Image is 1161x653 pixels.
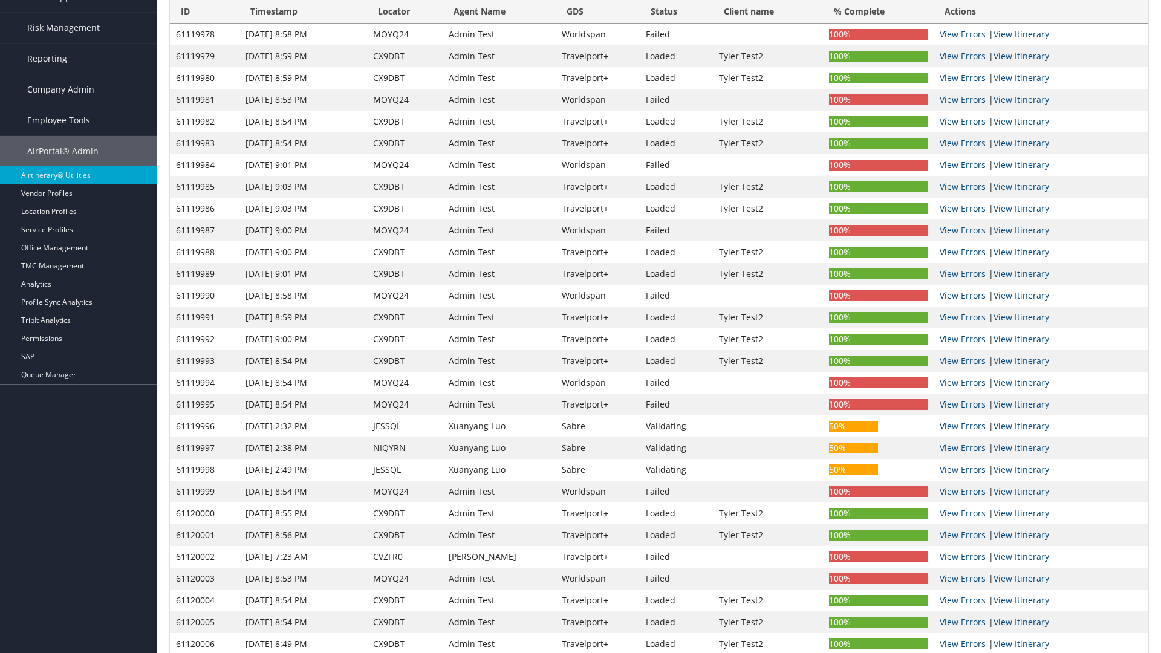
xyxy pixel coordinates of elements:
a: View errors [940,224,986,236]
td: 61119983 [170,132,239,154]
td: Travelport+ [556,263,640,285]
td: JESSQL [367,459,443,481]
td: Loaded [640,241,713,263]
td: Worldspan [556,372,640,394]
td: Tyler Test2 [713,263,823,285]
td: Admin Test [443,611,556,633]
td: 61120003 [170,568,239,590]
td: CX9DBT [367,241,443,263]
td: Failed [640,546,713,568]
td: Admin Test [443,590,556,611]
td: Failed [640,394,713,415]
td: Validating [640,437,713,459]
td: Tyler Test2 [713,350,823,372]
td: | [934,350,1148,372]
td: Loaded [640,176,713,198]
a: View Itinerary Details [994,268,1049,279]
td: Xuanyang Luo [443,415,556,437]
a: View Itinerary Details [994,507,1049,519]
a: View Itinerary Details [994,72,1049,83]
td: | [934,219,1148,241]
td: | [934,546,1148,568]
td: | [934,263,1148,285]
div: 100% [829,573,928,584]
td: Admin Test [443,524,556,546]
a: View Itinerary Details [994,115,1049,127]
td: Failed [640,372,713,394]
a: View errors [940,268,986,279]
td: Loaded [640,45,713,67]
td: CX9DBT [367,132,443,154]
td: CVZFR0 [367,546,443,568]
div: 100% [829,116,928,127]
td: | [934,154,1148,176]
td: [DATE] 2:32 PM [239,415,368,437]
td: Admin Test [443,372,556,394]
td: [DATE] 8:59 PM [239,307,368,328]
div: 100% [829,94,928,105]
a: View Itinerary Details [994,290,1049,301]
td: Xuanyang Luo [443,459,556,481]
td: Failed [640,285,713,307]
span: Risk Management [27,13,100,43]
td: MOYQ24 [367,481,443,502]
a: View Itinerary Details [994,50,1049,62]
td: [DATE] 8:54 PM [239,611,368,633]
td: [DATE] 8:55 PM [239,502,368,524]
td: | [934,176,1148,198]
td: Travelport+ [556,590,640,611]
td: | [934,590,1148,611]
td: Travelport+ [556,176,640,198]
td: Admin Test [443,176,556,198]
td: Tyler Test2 [713,176,823,198]
td: Admin Test [443,45,556,67]
td: | [934,285,1148,307]
td: [DATE] 8:58 PM [239,24,368,45]
td: Tyler Test2 [713,502,823,524]
a: View errors [940,311,986,323]
td: [DATE] 9:01 PM [239,154,368,176]
div: 100% [829,247,928,258]
div: 100% [829,312,928,323]
td: Tyler Test2 [713,111,823,132]
td: Admin Test [443,24,556,45]
td: | [934,89,1148,111]
td: CX9DBT [367,590,443,611]
a: View errors [940,377,986,388]
td: 61119991 [170,307,239,328]
td: | [934,394,1148,415]
div: 100% [829,181,928,192]
div: 100% [829,51,928,62]
td: MOYQ24 [367,394,443,415]
td: Loaded [640,350,713,372]
a: View errors [940,246,986,258]
a: View errors [940,181,986,192]
div: 100% [829,225,928,236]
div: 100% [829,486,928,497]
td: | [934,24,1148,45]
div: 100% [829,138,928,149]
td: 61119990 [170,285,239,307]
td: Travelport+ [556,394,640,415]
td: [DATE] 9:03 PM [239,176,368,198]
td: Loaded [640,67,713,89]
td: Loaded [640,328,713,350]
td: 61119988 [170,241,239,263]
a: View errors [940,486,986,497]
td: Admin Test [443,350,556,372]
div: 50% [829,464,879,475]
td: Travelport+ [556,132,640,154]
td: | [934,198,1148,219]
a: View errors [940,28,986,40]
td: CX9DBT [367,198,443,219]
td: Admin Test [443,502,556,524]
td: MOYQ24 [367,568,443,590]
a: View Itinerary Details [994,203,1049,214]
td: 61119985 [170,176,239,198]
td: Loaded [640,502,713,524]
td: [DATE] 8:56 PM [239,524,368,546]
td: [DATE] 8:59 PM [239,45,368,67]
td: 61119981 [170,89,239,111]
td: | [934,481,1148,502]
a: View Itinerary Details [994,420,1049,432]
